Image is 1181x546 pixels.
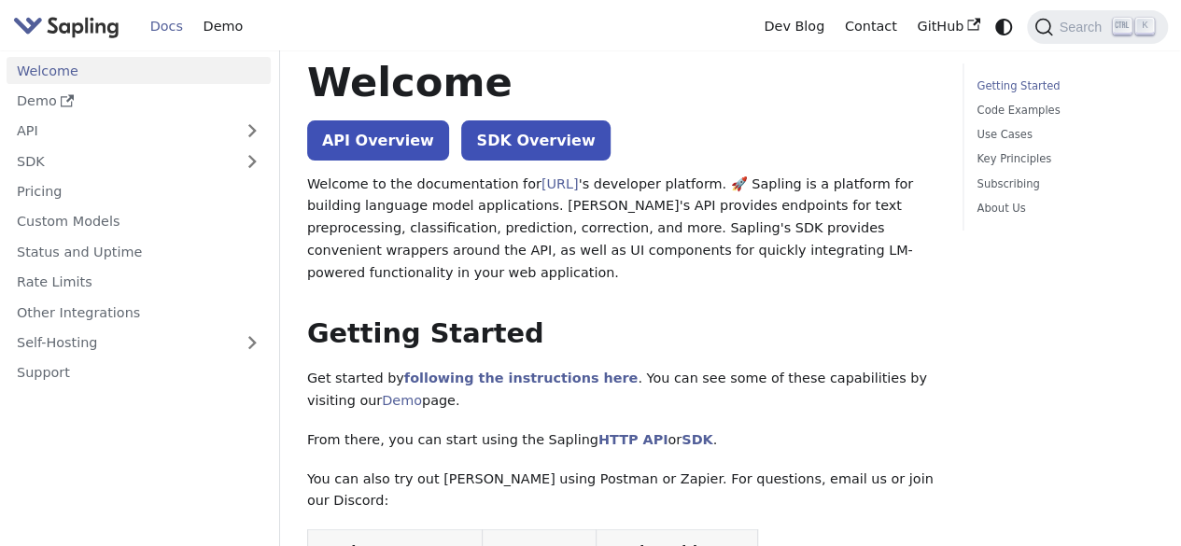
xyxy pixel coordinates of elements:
a: Use Cases [977,126,1147,144]
a: Other Integrations [7,299,271,326]
a: Contact [835,12,907,41]
a: Key Principles [977,150,1147,168]
a: Code Examples [977,102,1147,119]
p: Get started by . You can see some of these capabilities by visiting our page. [307,368,935,413]
a: Subscribing [977,175,1147,193]
kbd: K [1135,18,1154,35]
a: GitHub [907,12,990,41]
a: Getting Started [977,77,1147,95]
a: API [7,118,233,145]
a: Self-Hosting [7,329,271,357]
a: Demo [382,393,422,408]
img: Sapling.ai [13,13,120,40]
a: API Overview [307,120,449,161]
a: Docs [140,12,193,41]
button: Switch between dark and light mode (currently system mode) [991,13,1018,40]
a: Status and Uptime [7,238,271,265]
a: Demo [7,88,271,115]
a: HTTP API [598,432,668,447]
button: Expand sidebar category 'SDK' [233,147,271,175]
a: Demo [193,12,253,41]
a: SDK [682,432,712,447]
a: following the instructions here [404,371,638,385]
a: Custom Models [7,208,271,235]
a: About Us [977,200,1147,217]
button: Expand sidebar category 'API' [233,118,271,145]
a: SDK Overview [461,120,610,161]
p: You can also try out [PERSON_NAME] using Postman or Zapier. For questions, email us or join our D... [307,469,935,513]
h2: Getting Started [307,317,935,351]
a: Sapling.ai [13,13,126,40]
a: Support [7,359,271,386]
a: Pricing [7,178,271,205]
a: Welcome [7,57,271,84]
a: [URL] [541,176,579,191]
span: Search [1053,20,1113,35]
p: From there, you can start using the Sapling or . [307,429,935,452]
button: Search (Ctrl+K) [1027,10,1167,44]
a: Rate Limits [7,269,271,296]
h1: Welcome [307,57,935,107]
a: SDK [7,147,233,175]
a: Dev Blog [753,12,834,41]
p: Welcome to the documentation for 's developer platform. 🚀 Sapling is a platform for building lang... [307,174,935,285]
